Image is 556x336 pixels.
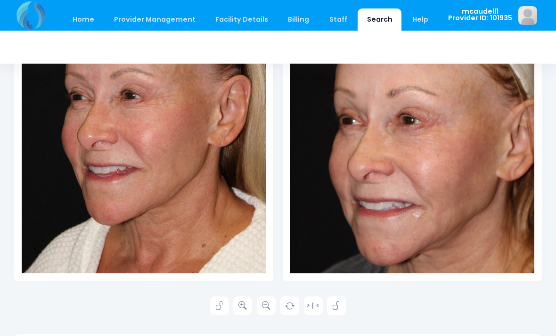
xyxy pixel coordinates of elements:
a: Provider Management [105,8,204,31]
a: Home [63,8,103,31]
a: Facility Details [206,8,278,31]
a: Billing [279,8,319,31]
a: > | < [304,296,323,315]
a: Search [358,8,401,31]
span: mcaudell1 Provider ID: 101935 [448,8,512,22]
a: Staff [320,8,356,31]
img: image [518,6,537,25]
a: Help [403,8,438,31]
